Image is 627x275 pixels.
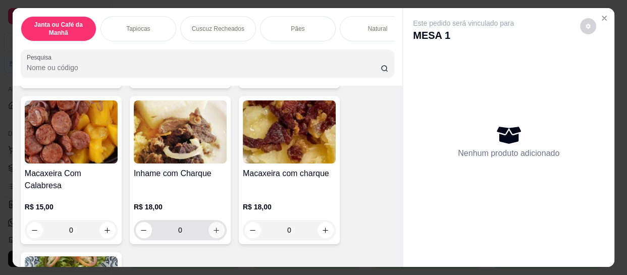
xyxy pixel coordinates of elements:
p: R$ 18,00 [243,202,336,212]
button: increase-product-quantity [99,222,116,238]
p: Este pedido será vinculado para [413,18,514,28]
p: Nenhum produto adicionado [458,147,559,159]
p: R$ 15,00 [25,202,118,212]
p: Cuscuz Recheados [192,25,244,33]
button: decrease-product-quantity [245,222,261,238]
p: R$ 18,00 [134,202,227,212]
img: product-image [243,100,336,163]
button: decrease-product-quantity [27,222,43,238]
button: decrease-product-quantity [136,222,152,238]
p: Janta ou Café da Manhã [29,21,88,37]
h4: Inhame com Charque [134,168,227,180]
input: Pesquisa [27,63,381,73]
label: Pesquisa [27,53,55,62]
h4: Macaxeira Com Calabresa [25,168,118,192]
img: product-image [134,100,227,163]
button: increase-product-quantity [318,222,334,238]
p: Pães [291,25,304,33]
p: MESA 1 [413,28,514,42]
button: increase-product-quantity [208,222,225,238]
button: decrease-product-quantity [580,18,596,34]
p: Tapiocas [126,25,150,33]
button: Close [596,10,612,26]
p: Natural [368,25,388,33]
h4: Macaxeira com charque [243,168,336,180]
img: product-image [25,100,118,163]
